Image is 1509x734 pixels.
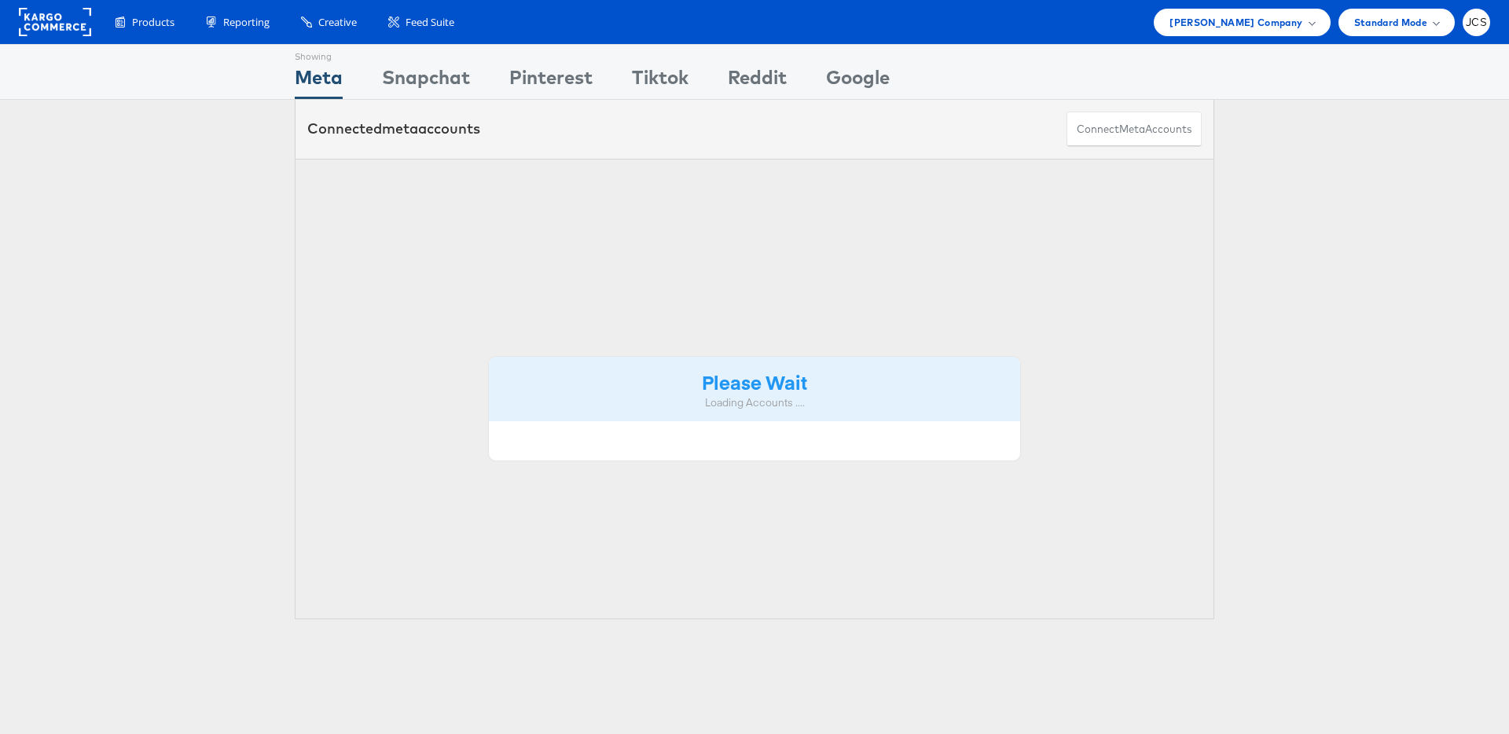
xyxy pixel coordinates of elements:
[132,15,174,30] span: Products
[728,64,787,99] div: Reddit
[1466,17,1487,28] span: JCS
[632,64,688,99] div: Tiktok
[501,395,1008,410] div: Loading Accounts ....
[509,64,593,99] div: Pinterest
[295,45,343,64] div: Showing
[318,15,357,30] span: Creative
[382,119,418,138] span: meta
[1169,14,1302,31] span: [PERSON_NAME] Company
[1119,122,1145,137] span: meta
[702,369,807,395] strong: Please Wait
[307,119,480,139] div: Connected accounts
[223,15,270,30] span: Reporting
[1354,14,1427,31] span: Standard Mode
[406,15,454,30] span: Feed Suite
[826,64,890,99] div: Google
[1067,112,1202,147] button: ConnectmetaAccounts
[295,64,343,99] div: Meta
[382,64,470,99] div: Snapchat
